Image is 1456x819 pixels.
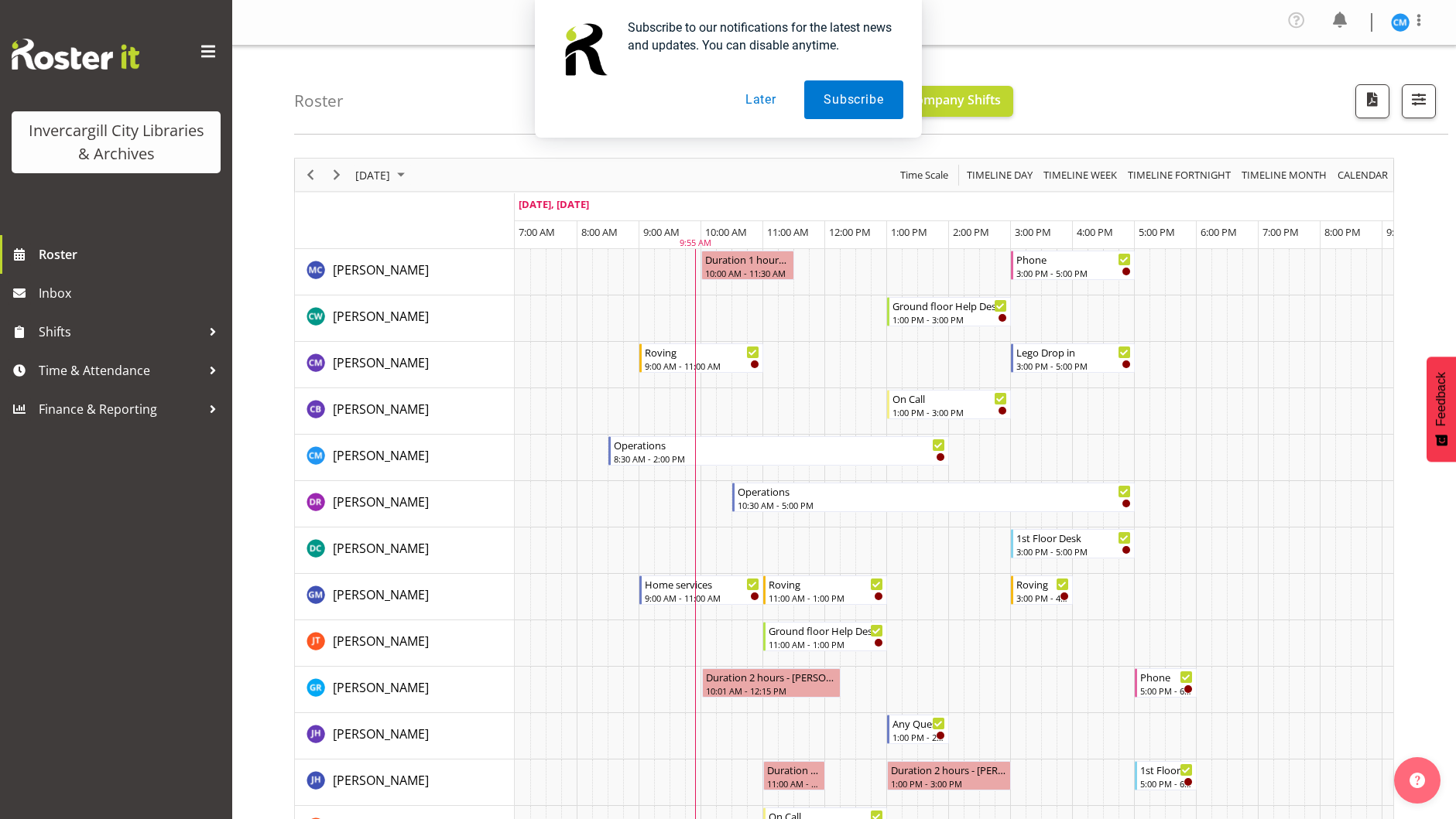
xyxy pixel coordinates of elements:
div: Chamique Mamolo"s event - Roving Begin From Wednesday, September 10, 2025 at 9:00:00 AM GMT+12:00... [639,343,763,373]
button: Timeline Day [964,166,1036,185]
div: Grace Roscoe-Squires"s event - Phone Begin From Wednesday, September 10, 2025 at 5:00:00 PM GMT+1... [1135,668,1197,698]
div: 1:00 PM - 3:00 PM [891,777,1007,790]
div: Cindy Mulrooney"s event - Operations Begin From Wednesday, September 10, 2025 at 8:30:00 AM GMT+1... [608,436,949,466]
span: 12:00 PM [829,225,871,239]
div: Debra Robinson"s event - Operations Begin From Wednesday, September 10, 2025 at 10:30:00 AM GMT+1... [732,483,1135,512]
td: Debra Robinson resource [295,481,515,527]
div: Gabriel McKay Smith"s event - Roving Begin From Wednesday, September 10, 2025 at 11:00:00 AM GMT+... [763,575,887,605]
div: 10:30 AM - 5:00 PM [738,499,1131,511]
div: 10:00 AM - 11:30 AM [705,267,790,279]
a: [PERSON_NAME] [333,771,429,790]
button: Month [1335,166,1391,185]
span: 7:00 PM [1262,225,1299,239]
span: 9:00 PM [1386,225,1423,239]
div: 3:00 PM - 5:00 PM [1016,360,1131,372]
span: Time Scale [899,166,950,185]
span: Finance & Reporting [39,398,201,421]
div: 9:00 AM - 11:00 AM [645,360,759,372]
div: Aurora Catu"s event - Duration 1 hours - Aurora Catu Begin From Wednesday, September 10, 2025 at ... [701,251,794,280]
div: Ground floor Help Desk [769,623,883,638]
td: Glen Tomlinson resource [295,620,515,667]
button: Timeline Month [1239,166,1330,185]
span: [DATE] [354,166,392,185]
div: Duration 2 hours - [PERSON_NAME] [891,762,1007,777]
button: Timeline Week [1041,166,1120,185]
td: Gabriel McKay Smith resource [295,574,515,620]
div: 3:00 PM - 5:00 PM [1016,267,1131,279]
span: [PERSON_NAME] [333,401,429,418]
button: September 10, 2025 [353,166,412,185]
div: Phone [1016,251,1131,267]
td: Donald Cunningham resource [295,527,515,574]
td: Cindy Mulrooney resource [295,435,515,481]
button: Time Scale [898,166,951,185]
span: Timeline Week [1042,166,1119,185]
div: Gabriel McKay Smith"s event - Roving Begin From Wednesday, September 10, 2025 at 3:00:00 PM GMT+1... [1011,575,1073,605]
span: Inbox [39,282,224,305]
a: [PERSON_NAME] [333,307,429,326]
td: Aurora Catu resource [295,249,515,295]
span: calendar [1336,166,1389,185]
td: Jillian Hunter resource [295,759,515,806]
a: [PERSON_NAME] [333,353,429,372]
a: [PERSON_NAME] [333,261,429,279]
div: Glen Tomlinson"s event - Ground floor Help Desk Begin From Wednesday, September 10, 2025 at 11:00... [763,622,887,651]
div: Any Questions [892,715,945,731]
div: On Call [892,391,1007,406]
a: [PERSON_NAME] [333,400,429,418]
div: 1:00 PM - 3:00 PM [892,313,1007,326]
span: 10:00 AM [705,225,747,239]
img: notification icon [553,19,615,80]
div: 1:00 PM - 3:00 PM [892,406,1007,418]
span: 1:00 PM [891,225,927,239]
div: Roving [769,576,883,592]
div: Invercargill City Libraries & Archives [27,119,205,166]
span: [PERSON_NAME] [333,725,429,742]
span: 5:00 PM [1139,225,1175,239]
span: Timeline Month [1240,166,1328,185]
div: Aurora Catu"s event - Phone Begin From Wednesday, September 10, 2025 at 3:00:00 PM GMT+12:00 Ends... [1011,251,1135,280]
div: Donald Cunningham"s event - 1st Floor Desk Begin From Wednesday, September 10, 2025 at 3:00:00 PM... [1011,529,1135,558]
span: 3:00 PM [1015,225,1051,239]
span: [PERSON_NAME] [333,586,429,603]
div: 5:00 PM - 6:00 PM [1140,777,1193,790]
a: [PERSON_NAME] [333,678,429,697]
div: Duration 1 hours - [PERSON_NAME] [767,762,821,777]
button: Feedback - Show survey [1427,357,1456,462]
span: 8:00 PM [1324,225,1361,239]
span: Shifts [39,320,201,343]
div: 8:30 AM - 2:00 PM [614,452,945,465]
span: [PERSON_NAME] [333,633,429,650]
a: [PERSON_NAME] [333,585,429,604]
a: [PERSON_NAME] [333,539,429,558]
span: [PERSON_NAME] [333,540,429,557]
div: 1:00 PM - 2:00 PM [892,731,945,743]
div: Operations [738,483,1131,499]
td: Chamique Mamolo resource [295,342,515,388]
div: Roving [645,344,759,360]
td: Grace Roscoe-Squires resource [295,667,515,713]
span: 4:00 PM [1077,225,1113,239]
button: Fortnight [1125,166,1234,185]
div: 3:00 PM - 4:00 PM [1016,592,1069,604]
div: Ground floor Help Desk [892,298,1007,313]
div: Duration 1 hours - [PERSON_NAME] [705,251,790,267]
button: Later [726,80,796,119]
div: Catherine Wilson"s event - Ground floor Help Desk Begin From Wednesday, September 10, 2025 at 1:0... [887,297,1011,326]
div: 9:00 AM - 11:00 AM [645,592,759,604]
div: 11:00 AM - 12:00 PM [767,777,821,790]
span: 6:00 PM [1201,225,1237,239]
span: [PERSON_NAME] [333,493,429,510]
a: [PERSON_NAME] [333,632,429,650]
div: Duration 2 hours - [PERSON_NAME] [706,669,837,684]
div: 9:55 AM [680,237,711,250]
div: Jillian Hunter"s event - Duration 2 hours - Jillian Hunter Begin From Wednesday, September 10, 20... [887,761,1011,790]
div: Jillian Hunter"s event - Duration 1 hours - Jillian Hunter Begin From Wednesday, September 10, 20... [763,761,825,790]
td: Catherine Wilson resource [295,295,515,342]
span: 9:00 AM [643,225,680,239]
span: Time & Attendance [39,359,201,382]
td: Jill Harpur resource [295,713,515,759]
div: Gabriel McKay Smith"s event - Home services Begin From Wednesday, September 10, 2025 at 9:00:00 A... [639,575,763,605]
